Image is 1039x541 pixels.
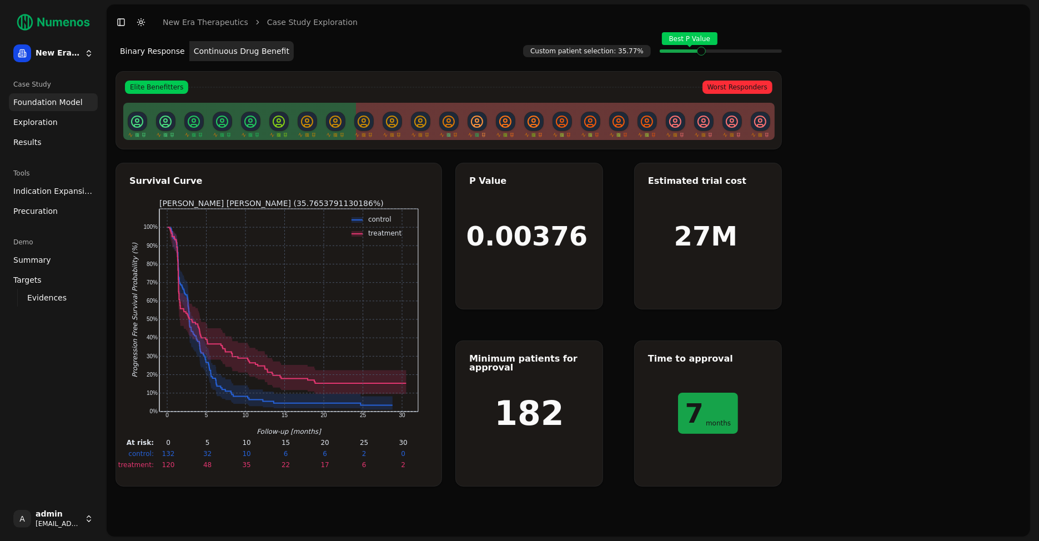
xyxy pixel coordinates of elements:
[662,32,717,45] span: Best P Value
[360,412,367,418] text: 25
[143,224,158,230] text: 100%
[162,450,174,458] text: 132
[399,412,405,418] text: 30
[282,412,288,418] text: 15
[163,17,358,28] nav: breadcrumb
[162,461,174,469] text: 120
[323,450,327,458] text: 6
[13,254,51,266] span: Summary
[146,261,157,267] text: 80%
[242,412,249,418] text: 10
[146,316,157,322] text: 50%
[146,372,157,378] text: 20%
[685,400,704,427] h1: 7
[13,274,42,285] span: Targets
[242,439,250,447] text: 10
[146,279,157,285] text: 70%
[9,505,98,532] button: Aadmin[EMAIL_ADDRESS]
[23,290,84,305] a: Evidences
[133,14,149,30] button: Toggle Dark Mode
[523,45,651,57] span: Custom patient selection: 35.77%
[13,206,58,217] span: Precuration
[267,17,358,28] a: Case Study Exploration
[205,439,209,447] text: 5
[125,81,188,94] span: Elite Benefitters
[129,177,428,186] div: Survival Curve
[281,439,289,447] text: 15
[27,292,67,303] span: Evidences
[466,223,588,249] h1: 0.00376
[149,408,158,414] text: 0%
[9,40,98,67] button: New Era Therapeutics
[13,97,83,108] span: Foundation Model
[13,510,31,528] span: A
[116,41,189,61] button: Binary Response
[131,243,139,378] text: Progression Free Survival Probability (%)
[13,137,42,148] span: Results
[401,461,405,469] text: 2
[146,390,157,396] text: 10%
[399,439,407,447] text: 30
[242,461,250,469] text: 35
[359,439,368,447] text: 25
[126,439,153,447] text: At risk:
[203,461,211,469] text: 48
[368,229,401,237] text: treatment
[9,164,98,182] div: Tools
[9,271,98,289] a: Targets
[702,81,772,94] span: Worst Responders
[113,14,129,30] button: Toggle Sidebar
[401,450,405,458] text: 0
[146,243,157,249] text: 90%
[159,199,384,208] text: [PERSON_NAME] [PERSON_NAME] (35.7653791130186%)
[368,216,391,223] text: control
[36,519,80,528] span: [EMAIL_ADDRESS]
[9,233,98,251] div: Demo
[362,461,366,469] text: 6
[9,113,98,131] a: Exploration
[674,223,738,249] h1: 27M
[283,450,288,458] text: 6
[203,450,211,458] text: 32
[189,41,294,61] button: Continuous Drug Benefit
[9,93,98,111] a: Foundation Model
[204,412,208,418] text: 5
[320,439,329,447] text: 20
[118,461,153,469] text: treatment:
[36,48,80,58] span: New Era Therapeutics
[128,450,154,458] text: control:
[9,76,98,93] div: Case Study
[146,298,157,304] text: 60%
[9,251,98,269] a: Summary
[320,412,327,418] text: 20
[146,353,157,359] text: 30%
[9,9,98,36] img: Numenos
[36,509,80,519] span: admin
[165,412,169,418] text: 0
[257,428,322,435] text: Follow-up [months]
[13,117,58,128] span: Exploration
[281,461,289,469] text: 22
[494,397,564,430] h1: 182
[9,133,98,151] a: Results
[163,17,248,28] a: New Era Therapeutics
[166,439,170,447] text: 0
[242,450,250,458] text: 10
[362,450,366,458] text: 2
[9,202,98,220] a: Precuration
[320,461,329,469] text: 17
[9,182,98,200] a: Indication Expansion
[146,334,157,340] text: 40%
[13,186,93,197] span: Indication Expansion
[706,420,731,427] span: months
